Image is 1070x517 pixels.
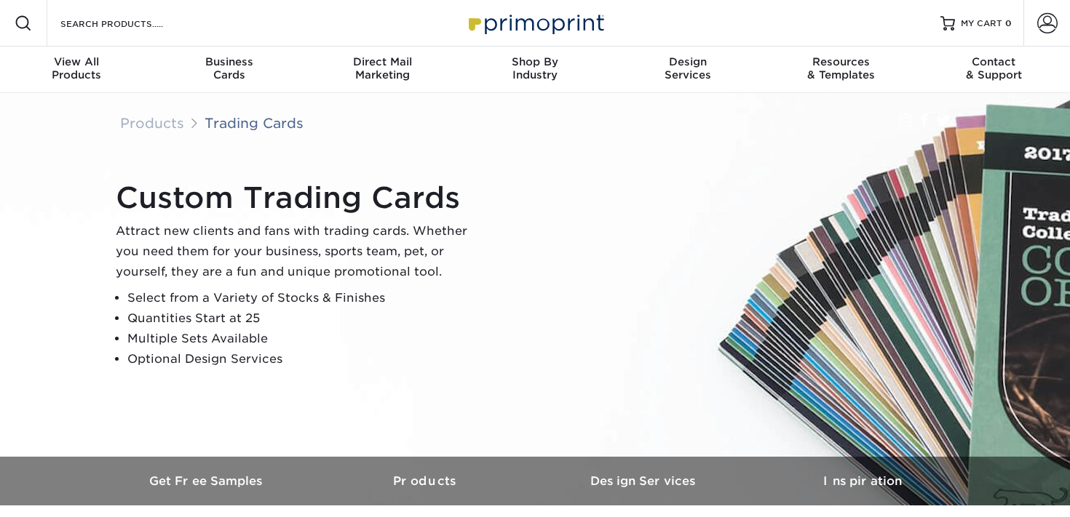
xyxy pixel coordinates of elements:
[764,47,917,93] a: Resources& Templates
[535,457,753,505] a: Design Services
[98,457,317,505] a: Get Free Samples
[306,55,459,81] div: Marketing
[753,474,972,488] h3: Inspiration
[153,47,306,93] a: BusinessCards
[764,55,917,68] span: Resources
[317,474,535,488] h3: Products
[205,115,304,131] a: Trading Cards
[611,55,764,68] span: Design
[459,47,611,93] a: Shop ByIndustry
[611,47,764,93] a: DesignServices
[917,55,1070,81] div: & Support
[153,55,306,68] span: Business
[306,47,459,93] a: Direct MailMarketing
[127,308,480,329] li: Quantities Start at 25
[459,55,611,81] div: Industry
[764,55,917,81] div: & Templates
[127,288,480,308] li: Select from a Variety of Stocks & Finishes
[961,17,1002,30] span: MY CART
[59,15,201,32] input: SEARCH PRODUCTS.....
[459,55,611,68] span: Shop By
[535,474,753,488] h3: Design Services
[306,55,459,68] span: Direct Mail
[917,55,1070,68] span: Contact
[127,329,480,349] li: Multiple Sets Available
[98,474,317,488] h3: Get Free Samples
[153,55,306,81] div: Cards
[116,180,480,215] h1: Custom Trading Cards
[1005,18,1012,28] span: 0
[611,55,764,81] div: Services
[917,47,1070,93] a: Contact& Support
[116,221,480,282] p: Attract new clients and fans with trading cards. Whether you need them for your business, sports ...
[120,115,184,131] a: Products
[753,457,972,505] a: Inspiration
[462,7,608,39] img: Primoprint
[127,349,480,369] li: Optional Design Services
[317,457,535,505] a: Products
